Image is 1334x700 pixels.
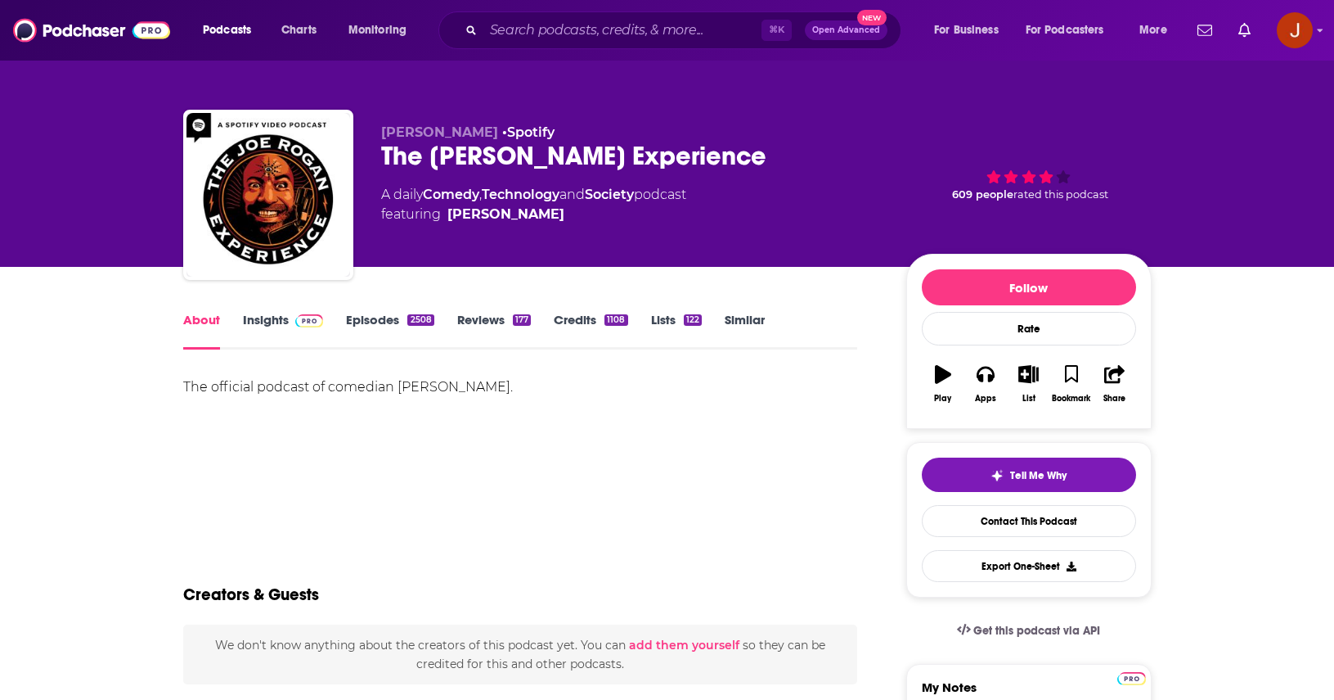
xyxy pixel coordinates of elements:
button: Show profile menu [1277,12,1313,48]
span: New [857,10,887,25]
a: Episodes2508 [346,312,433,350]
a: Charts [271,17,326,43]
div: Share [1103,394,1125,404]
a: About [183,312,220,350]
div: Rate [922,312,1136,345]
span: rated this podcast [1013,188,1108,201]
div: Bookmark [1052,394,1090,404]
div: Play [934,394,951,404]
a: Technology [482,187,559,202]
span: Tell Me Why [1010,469,1067,482]
span: , [479,187,482,202]
span: and [559,187,585,202]
span: Logged in as jstemarie [1277,12,1313,48]
span: 609 people [952,188,1013,201]
span: [PERSON_NAME] [381,124,498,140]
button: Share [1093,355,1135,413]
div: List [1022,394,1035,404]
img: Podchaser - Follow, Share and Rate Podcasts [13,15,170,46]
div: 177 [513,314,531,326]
button: open menu [923,17,1019,43]
img: Podchaser Pro [295,314,324,327]
span: Charts [281,19,317,42]
button: Bookmark [1050,355,1093,413]
span: Open Advanced [812,26,880,34]
button: open menu [337,17,428,43]
span: For Podcasters [1026,19,1104,42]
img: Podchaser Pro [1117,672,1146,685]
span: Get this podcast via API [973,624,1100,638]
button: open menu [1128,17,1188,43]
button: Follow [922,269,1136,305]
span: ⌘ K [761,20,792,41]
a: [PERSON_NAME] [447,205,564,224]
a: Pro website [1117,670,1146,685]
button: tell me why sparkleTell Me Why [922,458,1136,492]
div: 609 peoplerated this podcast [906,124,1152,226]
a: InsightsPodchaser Pro [243,312,324,350]
a: Get this podcast via API [944,611,1114,651]
button: add them yourself [629,639,739,652]
a: Spotify [507,124,555,140]
a: Lists122 [651,312,702,350]
span: Monitoring [348,19,406,42]
a: Show notifications dropdown [1232,16,1257,44]
span: featuring [381,205,686,224]
span: We don't know anything about the creators of this podcast yet . You can so they can be credited f... [215,638,825,671]
div: Apps [975,394,996,404]
input: Search podcasts, credits, & more... [483,17,761,43]
span: More [1139,19,1167,42]
span: Podcasts [203,19,251,42]
button: open menu [1015,17,1128,43]
div: The official podcast of comedian [PERSON_NAME]. [183,376,858,399]
button: open menu [191,17,272,43]
a: Society [585,187,634,202]
button: Apps [964,355,1007,413]
a: Reviews177 [457,312,531,350]
button: Open AdvancedNew [805,20,887,40]
h2: Creators & Guests [183,585,319,605]
a: Credits1108 [554,312,627,350]
span: • [502,124,555,140]
div: Search podcasts, credits, & more... [454,11,917,49]
a: Show notifications dropdown [1191,16,1219,44]
div: 2508 [407,314,433,326]
a: Contact This Podcast [922,505,1136,537]
div: A daily podcast [381,185,686,224]
a: Similar [725,312,765,350]
button: Export One-Sheet [922,550,1136,582]
img: User Profile [1277,12,1313,48]
img: The Joe Rogan Experience [186,113,350,277]
button: Play [922,355,964,413]
span: For Business [934,19,999,42]
img: tell me why sparkle [990,469,1004,482]
button: List [1007,355,1049,413]
a: Comedy [423,187,479,202]
div: 1108 [604,314,627,326]
div: 122 [684,314,702,326]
